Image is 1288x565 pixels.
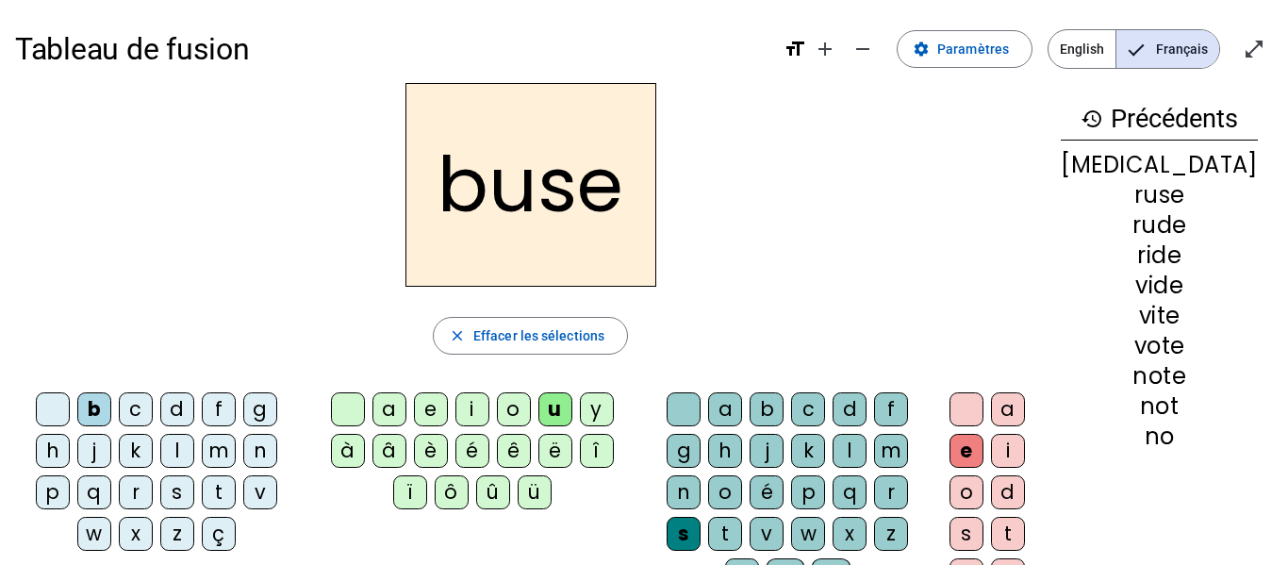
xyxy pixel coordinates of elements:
h3: Précédents [1061,98,1258,141]
div: h [708,434,742,468]
div: x [119,517,153,551]
h1: Tableau de fusion [15,19,768,79]
div: e [949,434,983,468]
div: k [119,434,153,468]
div: n [667,475,701,509]
div: j [77,434,111,468]
div: é [455,434,489,468]
div: q [833,475,867,509]
mat-icon: history [1081,108,1103,130]
mat-icon: add [814,38,836,60]
div: y [580,392,614,426]
div: c [119,392,153,426]
span: Effacer les sélections [473,324,604,347]
div: ruse [1061,184,1258,207]
div: ride [1061,244,1258,267]
div: î [580,434,614,468]
div: f [202,392,236,426]
mat-button-toggle-group: Language selection [1048,29,1220,69]
div: q [77,475,111,509]
div: k [791,434,825,468]
div: o [949,475,983,509]
mat-icon: remove [851,38,874,60]
div: é [750,475,784,509]
div: m [874,434,908,468]
div: o [497,392,531,426]
div: g [667,434,701,468]
div: h [36,434,70,468]
div: s [949,517,983,551]
button: Diminuer la taille de la police [844,30,882,68]
div: v [750,517,784,551]
div: a [991,392,1025,426]
div: vide [1061,274,1258,297]
div: ê [497,434,531,468]
button: Entrer en plein écran [1235,30,1273,68]
div: d [833,392,867,426]
div: no [1061,425,1258,448]
div: a [708,392,742,426]
div: ï [393,475,427,509]
div: g [243,392,277,426]
div: r [874,475,908,509]
div: e [414,392,448,426]
div: [MEDICAL_DATA] [1061,154,1258,176]
div: ç [202,517,236,551]
div: t [991,517,1025,551]
div: à [331,434,365,468]
div: t [708,517,742,551]
div: m [202,434,236,468]
div: s [667,517,701,551]
div: j [750,434,784,468]
button: Paramètres [897,30,1032,68]
div: u [538,392,572,426]
div: vite [1061,305,1258,327]
div: û [476,475,510,509]
div: ü [518,475,552,509]
div: â [372,434,406,468]
div: c [791,392,825,426]
div: ë [538,434,572,468]
div: b [77,392,111,426]
div: i [455,392,489,426]
div: v [243,475,277,509]
div: p [791,475,825,509]
mat-icon: settings [913,41,930,58]
mat-icon: close [449,327,466,344]
div: ô [435,475,469,509]
div: i [991,434,1025,468]
div: a [372,392,406,426]
div: z [874,517,908,551]
div: l [833,434,867,468]
div: not [1061,395,1258,418]
div: note [1061,365,1258,388]
div: x [833,517,867,551]
button: Effacer les sélections [433,317,628,355]
span: English [1049,30,1115,68]
div: f [874,392,908,426]
div: s [160,475,194,509]
div: r [119,475,153,509]
button: Augmenter la taille de la police [806,30,844,68]
div: b [750,392,784,426]
div: d [160,392,194,426]
span: Paramètres [937,38,1009,60]
div: t [202,475,236,509]
div: n [243,434,277,468]
div: p [36,475,70,509]
div: rude [1061,214,1258,237]
div: d [991,475,1025,509]
div: o [708,475,742,509]
div: è [414,434,448,468]
h2: buse [405,83,656,287]
div: w [791,517,825,551]
div: l [160,434,194,468]
div: vote [1061,335,1258,357]
div: w [77,517,111,551]
div: z [160,517,194,551]
mat-icon: open_in_full [1243,38,1265,60]
span: Français [1116,30,1219,68]
mat-icon: format_size [784,38,806,60]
